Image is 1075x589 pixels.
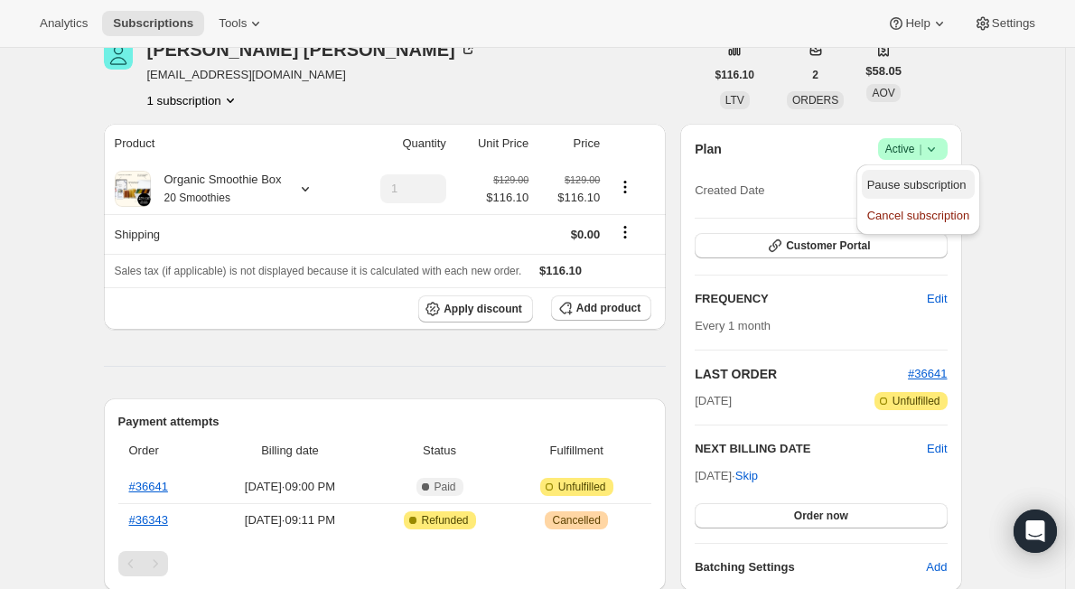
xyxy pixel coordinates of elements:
button: Shipping actions [611,222,640,242]
img: product img [115,171,151,207]
span: Unfulfilled [893,394,940,408]
span: Billing date [213,442,367,460]
span: Add [926,558,947,576]
span: AOV [872,87,894,99]
span: [DATE] · 09:00 PM [213,478,367,496]
th: Price [534,124,605,164]
span: Sales tax (if applicable) is not displayed because it is calculated with each new order. [115,265,522,277]
span: Customer Portal [786,238,870,253]
button: Analytics [29,11,98,36]
button: $116.10 [705,62,765,88]
div: Organic Smoothie Box [151,171,282,207]
span: Help [905,16,930,31]
button: Subscriptions [102,11,204,36]
small: 20 Smoothies [164,192,230,204]
span: ORDERS [792,94,838,107]
th: Unit Price [452,124,534,164]
h6: Batching Settings [695,558,926,576]
span: Skip [735,467,758,485]
span: Order now [794,509,848,523]
button: Apply discount [418,295,533,323]
span: Analytics [40,16,88,31]
small: $129.00 [493,174,528,185]
span: Edit [927,290,947,308]
span: Unfulfilled [558,480,606,494]
button: Add product [551,295,651,321]
th: Order [118,431,209,471]
button: Product actions [611,177,640,197]
span: $58.05 [865,62,902,80]
small: $129.00 [565,174,600,185]
span: LTV [725,94,744,107]
span: Pause subscription [867,178,967,192]
button: Edit [916,285,958,313]
a: #36343 [129,513,168,527]
th: Product [104,124,350,164]
a: #36641 [908,367,947,380]
span: Settings [992,16,1035,31]
span: $116.10 [539,189,600,207]
span: Active [885,140,940,158]
th: Quantity [349,124,452,164]
h2: LAST ORDER [695,365,908,383]
button: 2 [801,62,829,88]
div: Open Intercom Messenger [1014,510,1057,553]
span: $116.10 [486,189,528,207]
span: Tools [219,16,247,31]
h2: FREQUENCY [695,290,927,308]
span: $0.00 [571,228,601,241]
th: Shipping [104,214,350,254]
span: Add product [576,301,640,315]
span: Paid [435,480,456,494]
div: [PERSON_NAME] [PERSON_NAME] [147,41,477,59]
span: Created Date [695,182,764,200]
span: Status [378,442,501,460]
button: #36641 [908,365,947,383]
h2: Payment attempts [118,413,652,431]
button: Customer Portal [695,233,947,258]
span: Subscriptions [113,16,193,31]
button: Edit [927,440,947,458]
button: Product actions [147,91,239,109]
button: Order now [695,503,947,528]
button: Cancel subscription [862,201,975,229]
button: Pause subscription [862,170,975,199]
span: [DATE] [695,392,732,410]
button: Skip [724,462,769,491]
span: Cancelled [552,513,600,528]
nav: Pagination [118,551,652,576]
span: Fulfillment [512,442,640,460]
h2: NEXT BILLING DATE [695,440,927,458]
span: Apply discount [444,302,522,316]
span: $116.10 [539,264,582,277]
span: [DATE] · [695,469,758,482]
span: $116.10 [715,68,754,82]
h2: Plan [695,140,722,158]
button: Add [915,553,958,582]
span: | [919,142,921,156]
span: Christine Phillips [104,41,133,70]
button: Tools [208,11,276,36]
span: Refunded [422,513,469,528]
span: 2 [812,68,818,82]
button: Help [876,11,958,36]
button: Settings [963,11,1046,36]
span: [DATE] · 09:11 PM [213,511,367,529]
a: #36641 [129,480,168,493]
span: [EMAIL_ADDRESS][DOMAIN_NAME] [147,66,477,84]
span: Cancel subscription [867,209,969,222]
span: Every 1 month [695,319,771,332]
